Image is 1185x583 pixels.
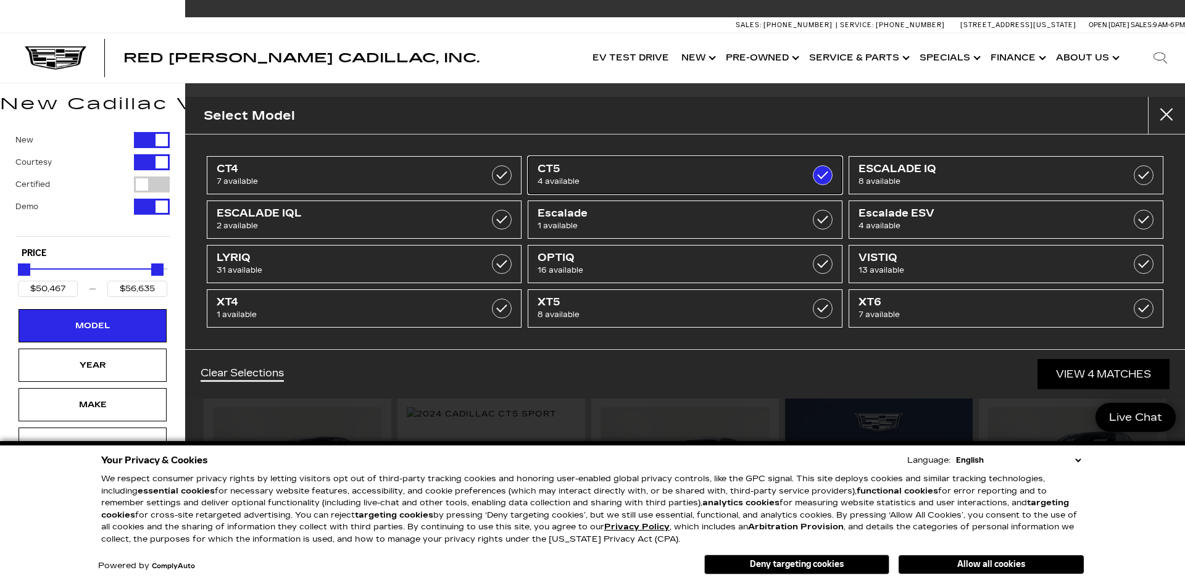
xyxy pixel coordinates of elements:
select: Language Select [953,454,1084,466]
span: Sales: [736,21,762,29]
a: Service: [PHONE_NUMBER] [836,22,948,28]
label: New [15,134,33,146]
span: 7 available [217,175,467,188]
a: Service & Parts [803,33,913,83]
span: ESCALADE IQ [859,163,1109,175]
span: XT6 [859,296,1109,308]
span: 31 available [217,264,467,276]
button: Allow all cookies [899,555,1084,574]
span: Live Chat [1103,410,1168,424]
span: 8 available [859,175,1109,188]
input: Maximum [107,281,167,297]
div: Make [62,398,123,411]
a: Pre-Owned [720,33,803,83]
a: XT41 available [207,289,522,328]
strong: essential cookies [138,486,215,496]
a: [STREET_ADDRESS][US_STATE] [960,21,1076,29]
span: Your Privacy & Cookies [101,452,208,469]
a: Live Chat [1096,403,1176,432]
span: Open [DATE] [1089,21,1129,29]
span: [PHONE_NUMBER] [876,21,945,29]
a: VISTIQ13 available [849,245,1163,283]
span: 16 available [538,264,788,276]
a: XT58 available [528,289,842,328]
a: CT47 available [207,156,522,194]
span: Escalade ESV [859,207,1109,220]
a: ComplyAuto [152,563,195,570]
a: Finance [984,33,1050,83]
span: Red [PERSON_NAME] Cadillac, Inc. [123,51,480,65]
p: We respect consumer privacy rights by letting visitors opt out of third-party tracking cookies an... [101,473,1084,545]
span: CT5 [538,163,788,175]
h5: Price [22,248,164,259]
a: Red [PERSON_NAME] Cadillac, Inc. [123,52,480,64]
a: OPTIQ16 available [528,245,842,283]
button: Deny targeting cookies [704,555,889,574]
a: Escalade1 available [528,201,842,239]
label: Courtesy [15,156,52,168]
div: MileageMileage [19,428,167,461]
h2: Select Model [204,105,295,126]
span: Escalade [538,207,788,220]
div: MakeMake [19,388,167,421]
a: XT67 available [849,289,1163,328]
label: Certified [15,178,50,191]
div: Maximum Price [151,263,164,276]
span: Sales: [1131,21,1153,29]
a: ESCALADE IQL2 available [207,201,522,239]
span: 8 available [538,308,788,321]
span: OPTIQ [538,252,788,264]
a: LYRIQ31 available [207,245,522,283]
div: Minimum Price [18,263,30,276]
a: Escalade ESV4 available [849,201,1163,239]
span: VISTIQ [859,252,1109,264]
a: EV Test Drive [586,33,675,83]
span: XT5 [538,296,788,308]
div: Language: [907,457,950,465]
strong: functional cookies [857,486,938,496]
a: View 4 Matches [1037,359,1170,389]
a: Clear Selections [201,367,284,382]
u: Privacy Policy [604,522,670,532]
a: Specials [913,33,984,83]
strong: analytics cookies [702,498,780,508]
div: Search [1136,33,1185,83]
span: [PHONE_NUMBER] [763,21,833,29]
strong: targeting cookies [101,498,1069,520]
span: 1 available [538,220,788,232]
div: YearYear [19,349,167,382]
img: Cadillac Dark Logo with Cadillac White Text [25,46,86,70]
span: 4 available [538,175,788,188]
a: CT54 available [528,156,842,194]
span: LYRIQ [217,252,467,264]
span: 13 available [859,264,1109,276]
label: Demo [15,201,38,213]
span: Service: [840,21,874,29]
span: 1 available [217,308,467,321]
span: CT4 [217,163,467,175]
div: Model [62,319,123,333]
a: Sales: [PHONE_NUMBER] [736,22,836,28]
strong: targeting cookies [355,510,433,520]
button: close [1148,97,1185,134]
span: XT4 [217,296,467,308]
div: Filter by Vehicle Type [15,132,170,236]
span: 2 available [217,220,467,232]
div: ModelModel [19,309,167,342]
span: 7 available [859,308,1109,321]
strong: Arbitration Provision [748,522,844,532]
div: Powered by [98,562,195,570]
span: 4 available [859,220,1109,232]
span: ESCALADE IQL [217,207,467,220]
div: Year [62,358,123,372]
div: Mileage [62,437,123,451]
a: ESCALADE IQ8 available [849,156,1163,194]
input: Minimum [18,281,78,297]
a: About Us [1050,33,1123,83]
span: 9 AM-6 PM [1153,21,1185,29]
div: Price [18,259,167,297]
a: New [675,33,720,83]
